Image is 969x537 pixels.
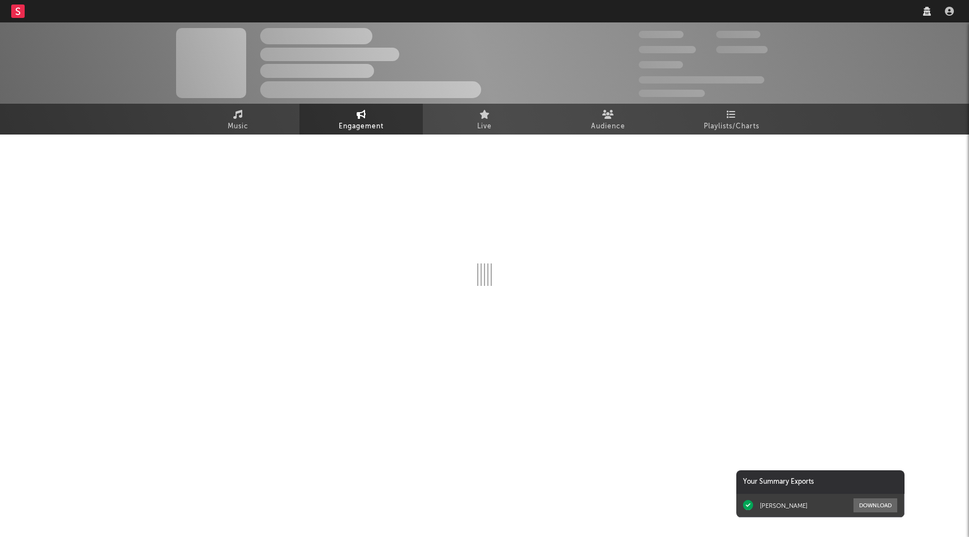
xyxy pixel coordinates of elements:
[299,104,423,135] a: Engagement
[477,120,492,133] span: Live
[704,120,759,133] span: Playlists/Charts
[639,90,705,97] span: Jump Score: 85.0
[546,104,670,135] a: Audience
[176,104,299,135] a: Music
[639,61,683,68] span: 100,000
[591,120,625,133] span: Audience
[339,120,384,133] span: Engagement
[760,502,807,510] div: [PERSON_NAME]
[716,46,768,53] span: 1,000,000
[736,470,905,494] div: Your Summary Exports
[423,104,546,135] a: Live
[716,31,760,38] span: 100,000
[639,31,684,38] span: 300,000
[670,104,793,135] a: Playlists/Charts
[228,120,248,133] span: Music
[639,76,764,84] span: 50,000,000 Monthly Listeners
[853,498,897,512] button: Download
[639,46,696,53] span: 50,000,000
